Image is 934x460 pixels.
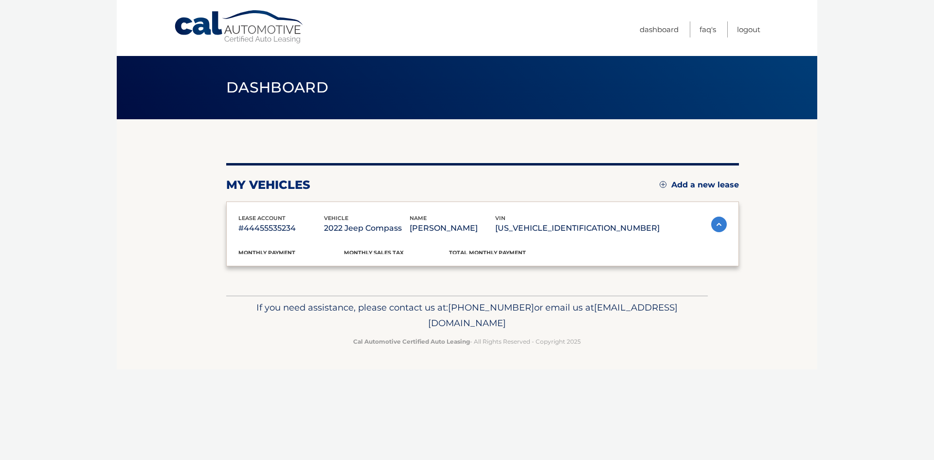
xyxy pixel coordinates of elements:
span: vehicle [324,215,348,221]
a: Add a new lease [660,180,739,190]
p: #44455535234 [238,221,324,235]
p: - All Rights Reserved - Copyright 2025 [233,336,701,347]
p: [PERSON_NAME] [410,221,495,235]
strong: Cal Automotive Certified Auto Leasing [353,338,470,345]
span: Monthly Payment [238,249,295,256]
span: Monthly sales Tax [344,249,404,256]
img: add.svg [660,181,666,188]
span: lease account [238,215,286,221]
span: Total Monthly Payment [449,249,526,256]
span: [EMAIL_ADDRESS][DOMAIN_NAME] [428,302,678,329]
p: 2022 Jeep Compass [324,221,410,235]
span: name [410,215,427,221]
span: vin [495,215,505,221]
a: Logout [737,21,760,37]
h2: my vehicles [226,178,310,192]
a: Cal Automotive [174,10,305,44]
span: [PHONE_NUMBER] [448,302,534,313]
span: Dashboard [226,78,328,96]
p: If you need assistance, please contact us at: or email us at [233,300,701,331]
p: [US_VEHICLE_IDENTIFICATION_NUMBER] [495,221,660,235]
img: accordion-active.svg [711,217,727,232]
a: FAQ's [700,21,716,37]
a: Dashboard [640,21,679,37]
